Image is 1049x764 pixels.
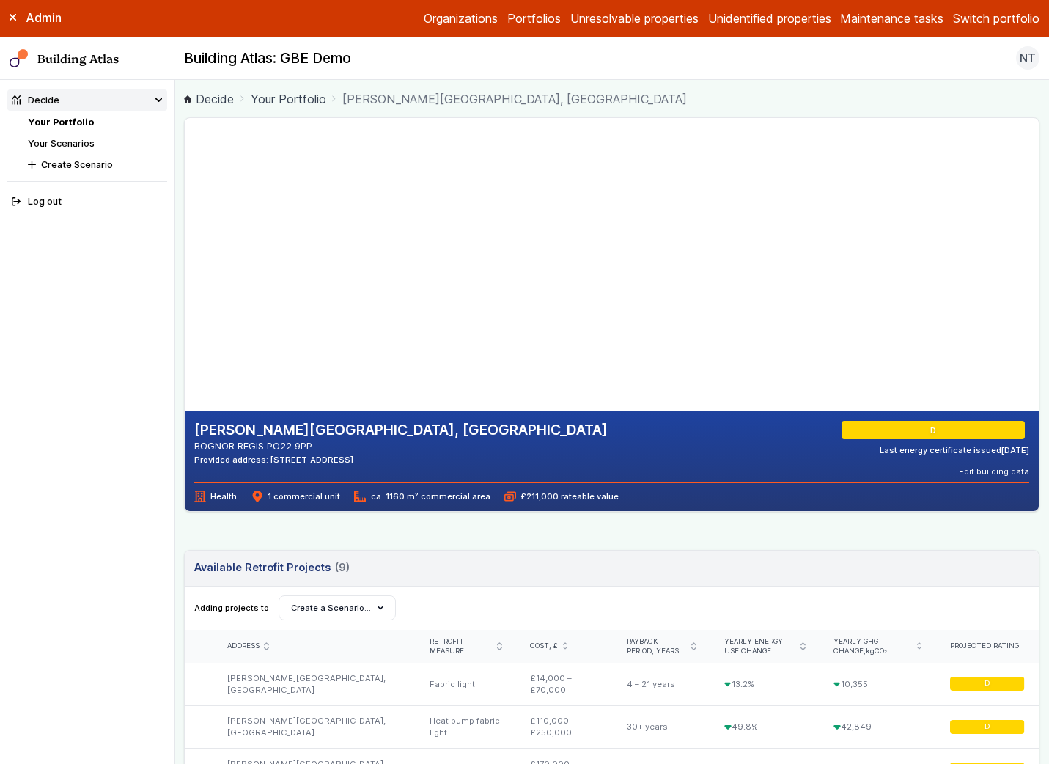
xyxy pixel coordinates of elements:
[194,454,608,466] div: Provided address: [STREET_ADDRESS]
[194,439,608,453] address: BOGNOR REGIS PO22 9PP
[570,10,699,27] a: Unresolvable properties
[251,90,326,108] a: Your Portfolio
[227,642,260,651] span: Address
[710,663,820,705] div: 13.2%
[7,89,167,111] summary: Decide
[10,49,29,68] img: main-0bbd2752.svg
[627,637,687,656] span: Payback period, years
[984,722,990,732] span: D
[430,637,493,656] span: Retrofit measure
[28,138,95,149] a: Your Scenarios
[194,491,237,502] span: Health
[251,491,340,502] span: 1 commercial unit
[504,491,619,502] span: £211,000 rateable value
[724,637,796,656] span: Yearly energy use change
[507,10,561,27] a: Portfolios
[184,49,351,68] h2: Building Atlas: GBE Demo
[184,90,234,108] a: Decide
[880,444,1029,456] div: Last energy certificate issued
[953,10,1039,27] button: Switch portfolio
[1001,445,1029,455] time: [DATE]
[959,466,1029,477] button: Edit building data
[820,705,935,749] div: 42,849
[950,642,1025,651] div: Projected rating
[28,117,94,128] a: Your Portfolio
[1016,46,1039,70] button: NT
[613,663,710,705] div: 4 – 21 years
[613,705,710,749] div: 30+ years
[1020,49,1036,67] span: NT
[820,663,935,705] div: 10,355
[530,642,558,651] span: Cost, £
[516,705,613,749] div: £110,000 – £250,000
[516,663,613,705] div: £14,000 – £70,000
[23,154,167,175] button: Create Scenario
[342,90,687,108] span: [PERSON_NAME][GEOGRAPHIC_DATA], [GEOGRAPHIC_DATA]
[932,425,938,436] span: D
[354,491,490,502] span: ca. 1160 m² commercial area
[7,191,167,213] button: Log out
[416,705,516,749] div: Heat pump fabric light
[866,647,887,655] span: kgCO₂
[424,10,498,27] a: Organizations
[840,10,943,27] a: Maintenance tasks
[279,595,397,620] button: Create a Scenario…
[833,637,912,656] span: Yearly GHG change,
[194,602,269,614] span: Adding projects to
[12,93,59,107] div: Decide
[194,559,350,576] h3: Available Retrofit Projects
[213,705,416,749] div: [PERSON_NAME][GEOGRAPHIC_DATA], [GEOGRAPHIC_DATA]
[984,679,990,688] span: D
[416,663,516,705] div: Fabric light
[213,663,416,705] div: [PERSON_NAME][GEOGRAPHIC_DATA], [GEOGRAPHIC_DATA]
[335,559,350,576] span: (9)
[710,705,820,749] div: 49.8%
[708,10,831,27] a: Unidentified properties
[194,421,608,440] h2: [PERSON_NAME][GEOGRAPHIC_DATA], [GEOGRAPHIC_DATA]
